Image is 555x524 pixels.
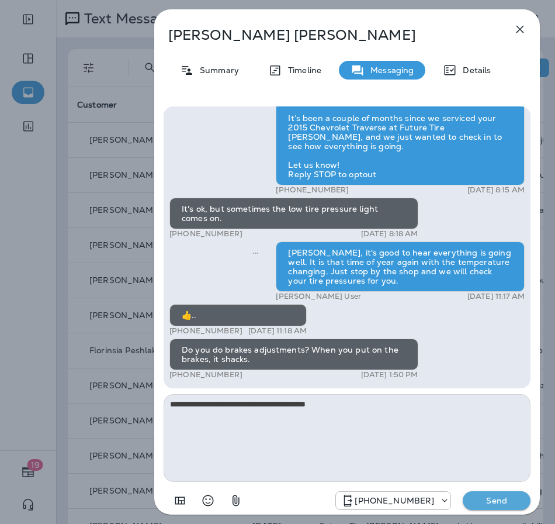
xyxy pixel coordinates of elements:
[248,326,307,336] p: [DATE] 11:18 AM
[168,27,487,43] p: [PERSON_NAME] [PERSON_NAME]
[168,489,192,512] button: Add in a premade template
[169,326,242,336] p: [PHONE_NUMBER]
[361,229,418,239] p: [DATE] 8:18 AM
[169,370,242,380] p: [PHONE_NUMBER]
[276,185,349,195] p: [PHONE_NUMBER]
[252,247,258,257] span: Sent
[276,292,361,301] p: [PERSON_NAME] User
[365,65,414,75] p: Messaging
[463,491,530,510] button: Send
[276,88,525,185] div: Hi [PERSON_NAME], It’s been a couple of months since we serviced your 2015 Chevrolet Traverse at ...
[336,494,450,508] div: +1 (928) 232-1970
[169,229,242,239] p: [PHONE_NUMBER]
[169,339,418,370] div: Do you do brakes adjustments? When you put on the brakes, it shacks.
[467,292,525,301] p: [DATE] 11:17 AM
[196,489,220,512] button: Select an emoji
[169,304,307,326] div: 👍..
[457,65,491,75] p: Details
[194,65,239,75] p: Summary
[472,495,521,506] p: Send
[276,242,525,292] div: [PERSON_NAME], it's good to hear everything is going well. It is that time of year again with the...
[467,185,525,195] p: [DATE] 8:15 AM
[169,198,418,229] div: It's ok, but sometimes the low tire pressure light comes on.
[355,496,434,505] p: [PHONE_NUMBER]
[282,65,321,75] p: Timeline
[361,370,418,380] p: [DATE] 1:50 PM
